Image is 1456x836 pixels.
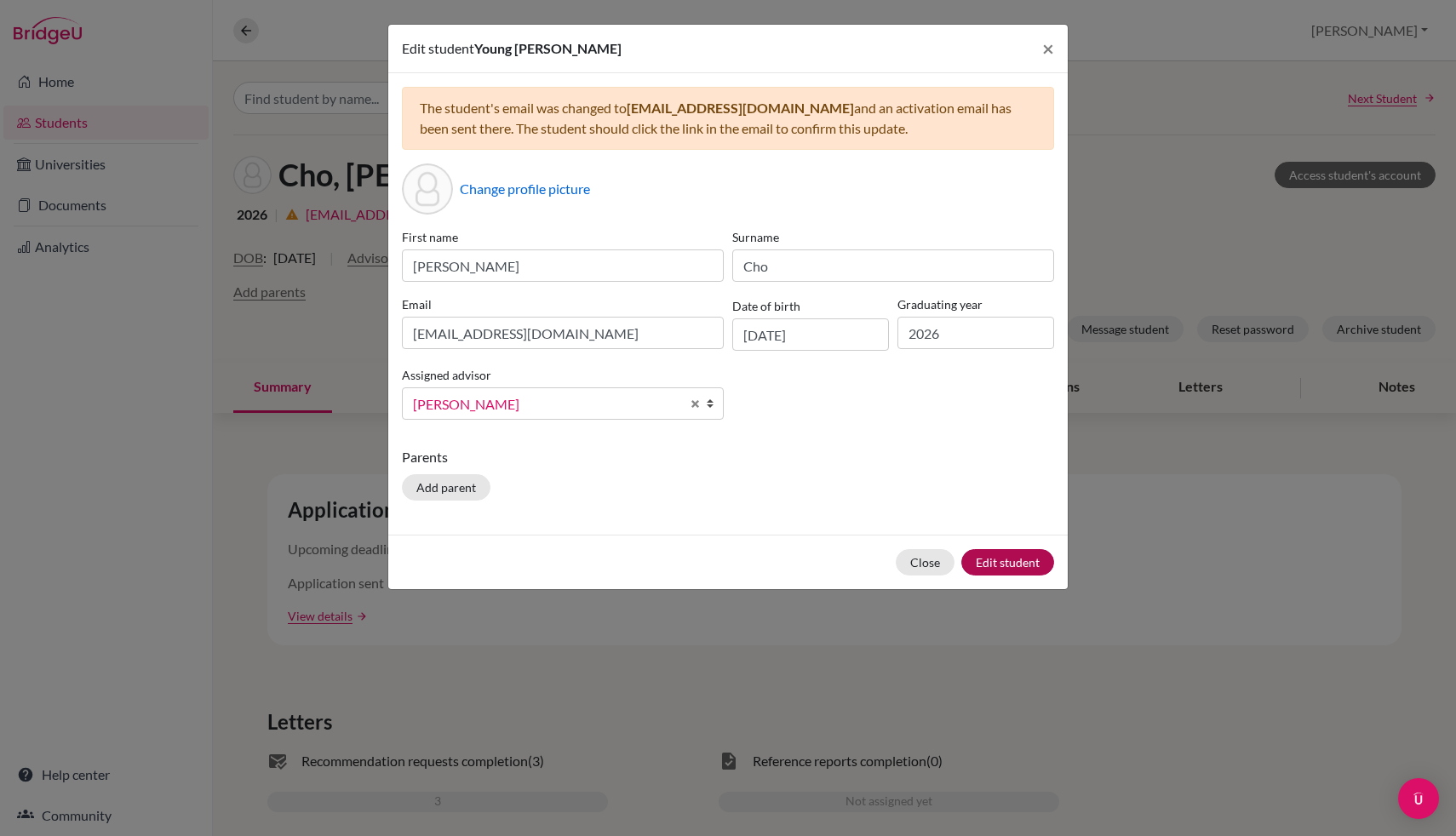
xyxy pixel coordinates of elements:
[1398,778,1439,819] div: Open Intercom Messenger
[402,474,490,501] button: Add parent
[732,297,800,315] label: Date of birth
[732,228,1054,246] label: Surname
[1029,25,1068,72] button: Close
[402,228,724,246] label: First name
[402,366,491,384] label: Assigned advisor
[961,549,1054,575] button: Edit student
[732,318,889,351] input: dd/mm/yyyy
[413,393,680,415] span: [PERSON_NAME]
[627,100,854,116] span: [EMAIL_ADDRESS][DOMAIN_NAME]
[402,87,1054,150] div: The student's email was changed to and an activation email has been sent there. The student shoul...
[402,40,474,56] span: Edit student
[897,295,1054,313] label: Graduating year
[402,447,1054,467] p: Parents
[896,549,954,575] button: Close
[402,295,724,313] label: Email
[1042,36,1054,60] span: ×
[474,40,622,56] span: Young [PERSON_NAME]
[402,163,453,215] div: Profile picture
